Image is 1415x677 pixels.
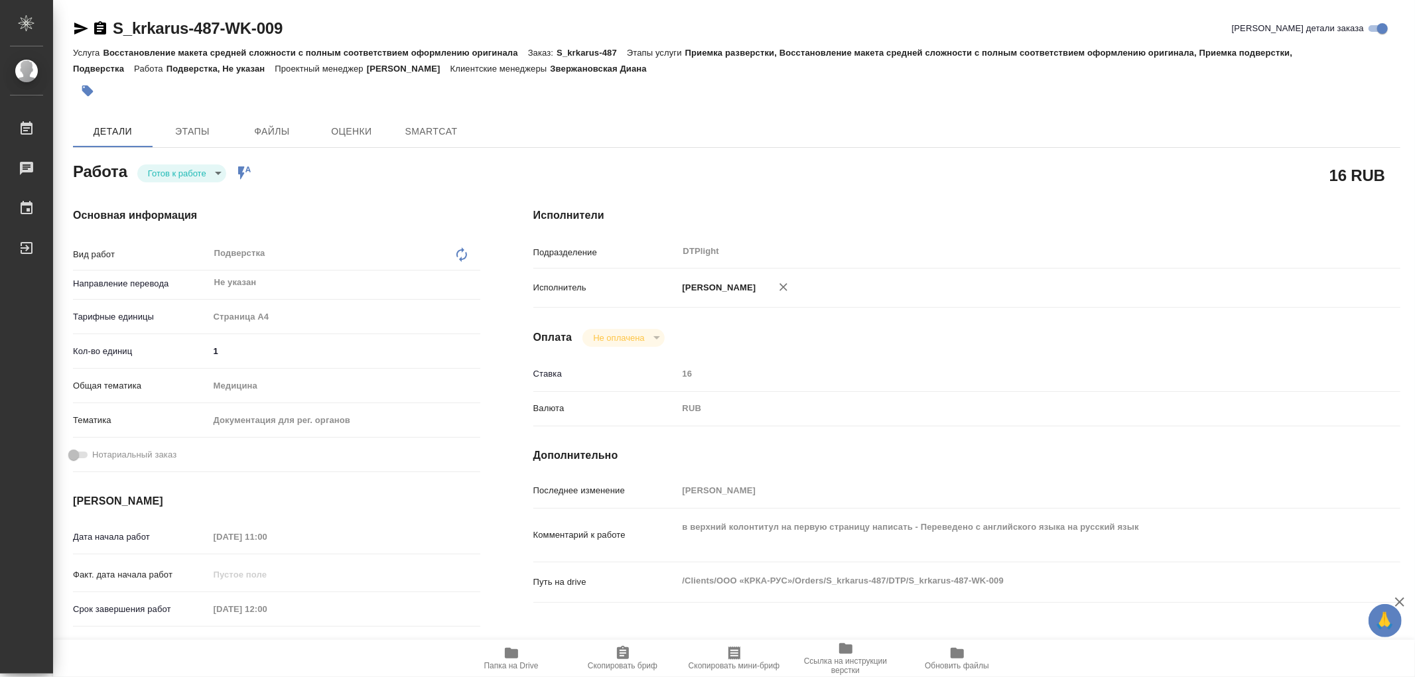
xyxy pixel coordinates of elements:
div: RUB [678,397,1328,420]
button: Скопировать ссылку [92,21,108,36]
span: Файлы [240,123,304,140]
button: Обновить файлы [902,640,1013,677]
p: [PERSON_NAME] [678,281,756,294]
button: Удалить исполнителя [769,273,798,302]
div: Медицина [209,375,480,397]
p: Звержановская Диана [550,64,656,74]
p: Исполнитель [533,281,678,294]
input: ✎ Введи что-нибудь [209,341,480,361]
h2: 16 RUB [1329,164,1385,186]
button: Не оплачена [589,332,648,343]
p: Этапы услуги [627,48,685,58]
div: Страница А4 [209,306,480,328]
h4: Дополнительно [533,448,1400,463]
button: Скопировать бриф [567,640,679,677]
h4: Исполнители [533,208,1400,223]
p: Дата начала работ [73,530,209,544]
p: Общая тематика [73,379,209,393]
p: Проектный менеджер [275,64,366,74]
span: Обновить файлы [925,661,989,670]
h2: Работа [73,158,127,182]
h4: Оплата [533,330,573,345]
h4: Основная информация [73,208,480,223]
p: Подразделение [533,246,678,259]
span: Оценки [320,123,383,140]
span: Ссылка на инструкции верстки [798,656,894,675]
span: Нотариальный заказ [92,448,176,462]
p: Заказ: [528,48,557,58]
p: Клиентские менеджеры [450,64,551,74]
p: Тематика [73,414,209,427]
span: [PERSON_NAME] детали заказа [1232,22,1364,35]
p: Последнее изменение [533,484,678,497]
p: Направление перевода [73,277,209,290]
p: S_krkarus-487 [557,48,627,58]
input: Пустое поле [209,527,325,546]
h4: [PERSON_NAME] [73,493,480,509]
input: Пустое поле [678,481,1328,500]
a: S_krkarus-487-WK-009 [113,19,283,37]
div: Документация для рег. органов [209,409,480,432]
p: Путь на drive [533,576,678,589]
input: Пустое поле [209,565,325,584]
button: Скопировать ссылку для ЯМессенджера [73,21,89,36]
input: Пустое поле [209,599,325,619]
p: Восстановление макета средней сложности с полным соответствием оформлению оригинала [103,48,527,58]
p: Тарифные единицы [73,310,209,324]
button: 🙏 [1369,604,1402,637]
p: Вид работ [73,248,209,261]
p: Услуга [73,48,103,58]
p: [PERSON_NAME] [367,64,450,74]
p: Срок завершения работ [73,603,209,616]
p: Комментарий к работе [533,528,678,542]
p: Кол-во единиц [73,345,209,358]
span: Этапы [161,123,224,140]
p: Ставка [533,367,678,381]
span: Папка на Drive [484,661,539,670]
span: Скопировать бриф [588,661,657,670]
button: Добавить тэг [73,76,102,105]
span: SmartCat [399,123,463,140]
div: Готов к работе [582,329,664,347]
p: Работа [134,64,167,74]
div: Готов к работе [137,164,226,182]
span: 🙏 [1374,607,1396,635]
p: Подверстка, Не указан [167,64,275,74]
button: Ссылка на инструкции верстки [790,640,902,677]
textarea: в верхний колонтитул на первую страницу написать - Переведено с английского языка на русский язык [678,516,1328,552]
button: Скопировать мини-бриф [679,640,790,677]
button: Готов к работе [144,168,210,179]
span: Скопировать мини-бриф [689,661,779,670]
p: Валюта [533,402,678,415]
button: Папка на Drive [456,640,567,677]
input: Пустое поле [678,364,1328,383]
span: Детали [81,123,145,140]
p: Факт. дата начала работ [73,568,209,582]
textarea: /Clients/ООО «КРКА-РУС»/Orders/S_krkarus-487/DTP/S_krkarus-487-WK-009 [678,570,1328,592]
